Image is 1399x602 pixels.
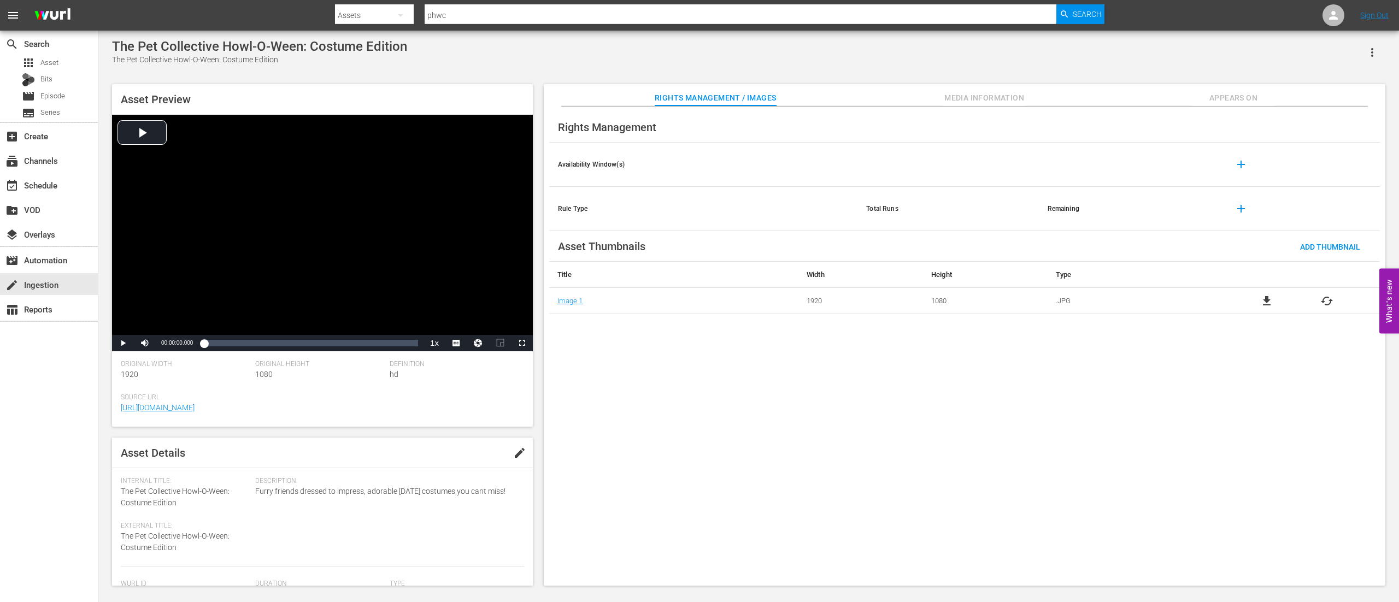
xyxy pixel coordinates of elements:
[513,446,526,459] span: edit
[5,204,19,217] span: VOD
[390,580,519,588] span: Type
[655,91,776,105] span: Rights Management / Images
[121,93,191,106] span: Asset Preview
[255,486,519,497] span: Furry friends dressed to impress, adorable [DATE] costumes you cant miss!
[489,335,511,351] button: Picture-in-Picture
[112,335,134,351] button: Play
[5,279,19,292] span: Ingestion
[390,370,398,379] span: hd
[112,39,407,54] div: The Pet Collective Howl-O-Ween: Costume Edition
[507,440,533,466] button: edit
[511,335,533,351] button: Fullscreen
[161,340,193,346] span: 00:00:00.000
[5,179,19,192] span: Schedule
[22,107,35,120] span: Series
[1235,158,1248,171] span: add
[134,335,156,351] button: Mute
[1228,151,1254,178] button: add
[112,115,533,351] div: Video Player
[549,187,857,231] th: Rule Type
[1360,11,1389,20] a: Sign Out
[121,370,138,379] span: 1920
[390,360,519,369] span: Definition
[121,477,250,486] span: Internal Title:
[5,228,19,241] span: Overlays
[557,297,583,305] a: Image 1
[1291,237,1369,256] button: Add Thumbnail
[1048,262,1214,288] th: Type
[1379,269,1399,334] button: Open Feedback Widget
[5,303,19,316] span: Reports
[1235,202,1248,215] span: add
[7,9,20,22] span: menu
[549,143,857,187] th: Availability Window(s)
[798,288,923,314] td: 1920
[1192,91,1274,105] span: Appears On
[467,335,489,351] button: Jump To Time
[255,360,384,369] span: Original Height
[22,73,35,86] div: Bits
[255,370,273,379] span: 1080
[943,91,1025,105] span: Media Information
[445,335,467,351] button: Captions
[923,262,1048,288] th: Height
[1260,294,1273,308] a: file_download
[558,240,645,253] span: Asset Thumbnails
[255,580,384,588] span: Duration
[22,90,35,103] span: Episode
[1228,196,1254,222] button: add
[121,360,250,369] span: Original Width
[1320,294,1333,308] button: cached
[121,532,230,552] span: The Pet Collective Howl-O-Ween: Costume Edition
[798,262,923,288] th: Width
[112,54,407,66] div: The Pet Collective Howl-O-Ween: Costume Edition
[40,57,58,68] span: Asset
[204,340,418,346] div: Progress Bar
[5,254,19,267] span: Automation
[5,155,19,168] span: Channels
[121,393,519,402] span: Source Url
[424,335,445,351] button: Playback Rate
[1056,4,1104,24] button: Search
[121,446,185,459] span: Asset Details
[5,130,19,143] span: Create
[121,403,195,412] a: [URL][DOMAIN_NAME]
[1048,288,1214,314] td: .JPG
[1039,187,1220,231] th: Remaining
[121,580,250,588] span: Wurl Id
[857,187,1038,231] th: Total Runs
[40,91,65,102] span: Episode
[121,522,250,530] span: External Title:
[40,74,52,85] span: Bits
[1073,4,1102,24] span: Search
[22,56,35,69] span: Asset
[549,262,798,288] th: Title
[255,477,519,486] span: Description:
[40,107,60,118] span: Series
[121,487,230,507] span: The Pet Collective Howl-O-Ween: Costume Edition
[26,3,79,28] img: ans4CAIJ8jUAAAAAAAAAAAAAAAAAAAAAAAAgQb4GAAAAAAAAAAAAAAAAAAAAAAAAJMjXAAAAAAAAAAAAAAAAAAAAAAAAgAT5G...
[923,288,1048,314] td: 1080
[1291,243,1369,251] span: Add Thumbnail
[5,38,19,51] span: Search
[558,121,656,134] span: Rights Management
